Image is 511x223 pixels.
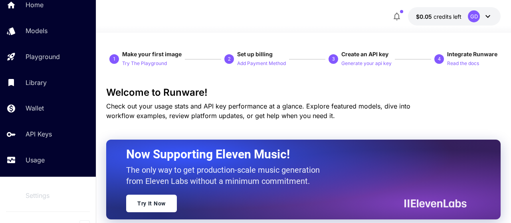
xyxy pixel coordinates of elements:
span: Set up billing [237,51,273,57]
a: Try It Now [126,195,177,212]
h3: Welcome to Runware! [106,87,501,98]
button: Try The Playground [122,58,167,68]
span: Create an API key [341,51,388,57]
p: Playground [26,52,60,61]
p: The only way to get production-scale music generation from Eleven Labs without a minimum commitment. [126,164,326,187]
span: Make your first image [122,51,182,57]
span: $0.05 [416,13,434,20]
button: Add Payment Method [237,58,286,68]
p: Try The Playground [122,60,167,67]
p: 4 [438,55,441,63]
span: credits left [434,13,461,20]
span: Integrate Runware [447,51,497,57]
div: GD [468,10,480,22]
p: 1 [113,55,116,63]
p: Wallet [26,103,44,113]
span: Check out your usage stats and API key performance at a glance. Explore featured models, dive int... [106,102,410,120]
p: API Keys [26,129,52,139]
div: $0.05 [416,12,461,21]
p: Generate your api key [341,60,392,67]
p: Library [26,78,47,87]
p: 3 [332,55,335,63]
p: Usage [26,155,45,165]
p: Read the docs [447,60,479,67]
button: $0.05GD [408,7,501,26]
p: 2 [228,55,231,63]
h2: Now Supporting Eleven Music! [126,147,461,162]
p: Add Payment Method [237,60,286,67]
p: Models [26,26,48,36]
button: Read the docs [447,58,479,68]
button: Generate your api key [341,58,392,68]
p: Settings [26,191,50,200]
